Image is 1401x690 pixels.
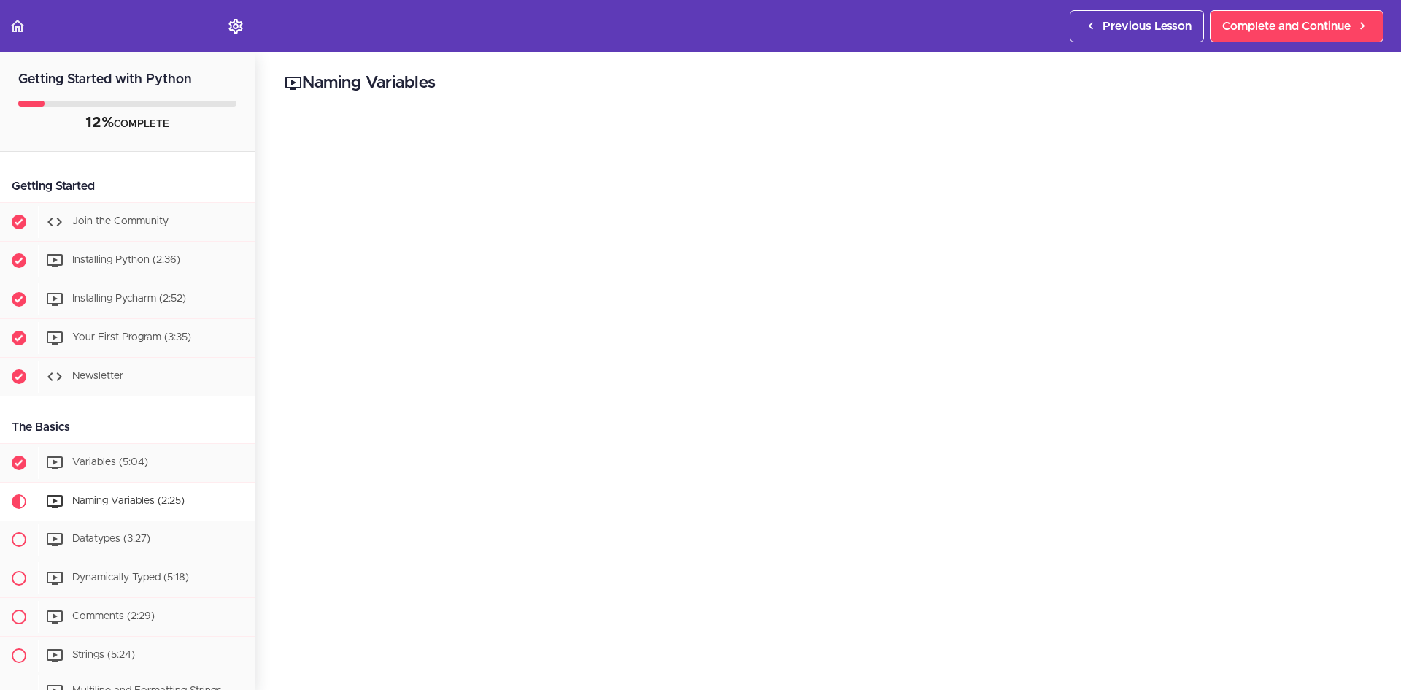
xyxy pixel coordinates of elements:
[72,457,148,467] span: Variables (5:04)
[72,294,186,304] span: Installing Pycharm (2:52)
[72,496,185,506] span: Naming Variables (2:25)
[72,332,191,342] span: Your First Program (3:35)
[1103,18,1192,35] span: Previous Lesson
[1070,10,1204,42] a: Previous Lesson
[72,534,150,544] span: Datatypes (3:27)
[72,650,135,660] span: Strings (5:24)
[18,114,236,133] div: COMPLETE
[72,216,169,226] span: Join the Community
[72,371,123,381] span: Newsletter
[72,611,155,621] span: Comments (2:29)
[72,255,180,265] span: Installing Python (2:36)
[1222,18,1351,35] span: Complete and Continue
[1210,10,1383,42] a: Complete and Continue
[285,71,1372,96] h2: Naming Variables
[72,572,189,583] span: Dynamically Typed (5:18)
[9,18,26,35] svg: Back to course curriculum
[227,18,244,35] svg: Settings Menu
[85,115,114,130] span: 12%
